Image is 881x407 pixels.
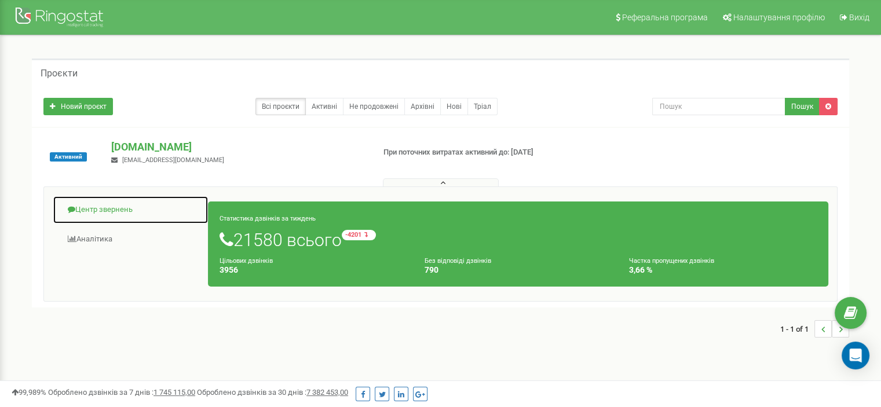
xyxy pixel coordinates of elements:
[197,388,348,397] span: Оброблено дзвінків за 30 днів :
[849,13,869,22] span: Вихід
[425,266,612,274] h4: 790
[41,68,78,79] h5: Проєкти
[12,388,46,397] span: 99,989%
[425,257,491,265] small: Без відповіді дзвінків
[440,98,468,115] a: Нові
[50,152,87,162] span: Активний
[404,98,441,115] a: Архівні
[220,215,316,222] small: Статистика дзвінків за тиждень
[305,98,343,115] a: Активні
[383,147,569,158] p: При поточних витратах активний до: [DATE]
[220,230,817,250] h1: 21580 всього
[842,342,869,369] div: Open Intercom Messenger
[48,388,195,397] span: Оброблено дзвінків за 7 днів :
[785,98,820,115] button: Пошук
[629,266,817,274] h4: 3,66 %
[467,98,498,115] a: Тріал
[43,98,113,115] a: Новий проєкт
[622,13,708,22] span: Реферальна програма
[652,98,785,115] input: Пошук
[220,257,273,265] small: Цільових дзвінків
[220,266,407,274] h4: 3956
[122,156,224,164] span: [EMAIL_ADDRESS][DOMAIN_NAME]
[53,225,209,254] a: Аналiтика
[306,388,348,397] u: 7 382 453,00
[780,320,814,338] span: 1 - 1 of 1
[733,13,825,22] span: Налаштування профілю
[629,257,714,265] small: Частка пропущених дзвінків
[780,309,849,349] nav: ...
[153,388,195,397] u: 1 745 115,00
[111,140,364,155] p: [DOMAIN_NAME]
[343,98,405,115] a: Не продовжені
[342,230,376,240] small: -4201
[53,196,209,224] a: Центр звернень
[255,98,306,115] a: Всі проєкти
